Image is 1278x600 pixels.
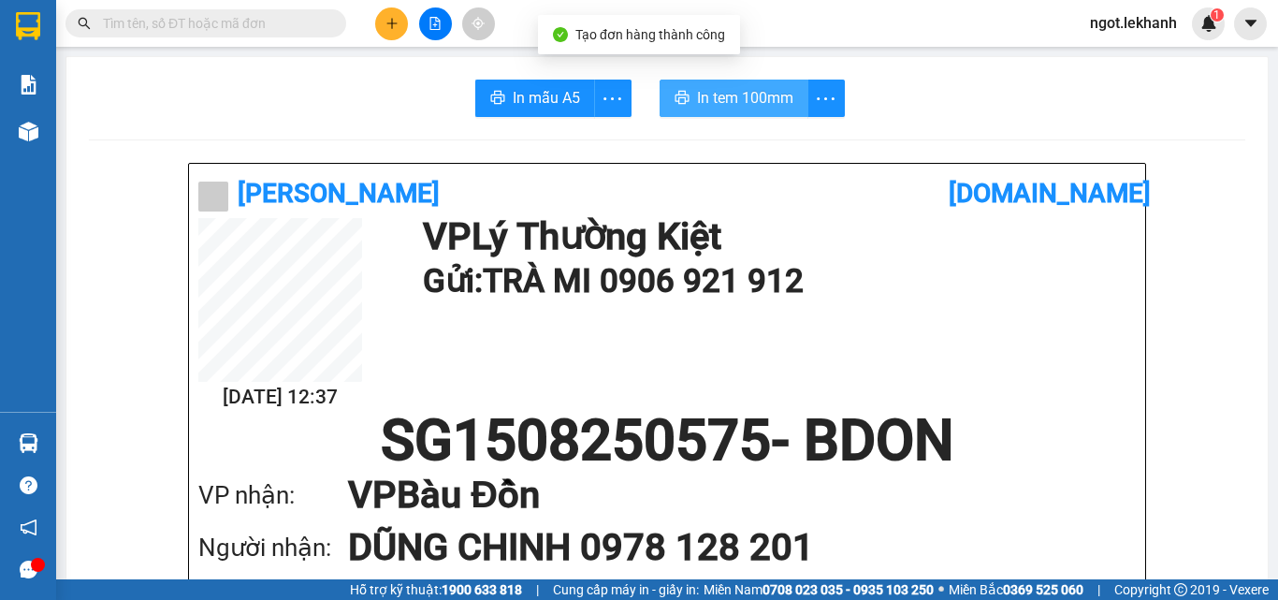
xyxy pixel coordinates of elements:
b: [DOMAIN_NAME] [949,178,1151,209]
span: check-circle [553,27,568,42]
strong: 0708 023 035 - 0935 103 250 [762,582,934,597]
span: Tạo đơn hàng thành công [575,27,725,42]
h1: VP Lý Thường Kiệt [423,218,1126,256]
span: aim [472,17,485,30]
strong: 0369 525 060 [1003,582,1083,597]
h1: SG1508250575 - BDON [198,413,1136,469]
sup: 1 [1211,8,1224,22]
span: plus [385,17,399,30]
img: icon-new-feature [1200,15,1217,32]
div: 0382399026 [179,61,329,87]
button: printerIn tem 100mm [660,80,808,117]
button: printerIn mẫu A5 [475,80,595,117]
img: warehouse-icon [19,433,38,453]
span: | [1097,579,1100,600]
div: 0345483635 [16,83,166,110]
span: printer [675,90,690,108]
div: sương [179,38,329,61]
span: ⚪️ [938,586,944,593]
span: Hỗ trợ kỹ thuật: [350,579,522,600]
span: file-add [428,17,442,30]
img: logo-vxr [16,12,40,40]
span: | [536,579,539,600]
div: Người nhận: [198,529,348,567]
span: Cung cấp máy in - giấy in: [553,579,699,600]
span: Miền Nam [704,579,934,600]
button: plus [375,7,408,40]
b: [PERSON_NAME] [238,178,440,209]
img: solution-icon [19,75,38,95]
span: Gửi: [16,18,45,37]
div: Lý Thường Kiệt [16,16,166,61]
span: CC : [176,125,202,145]
div: VP Bàu Cỏ [179,16,329,38]
strong: 1900 633 818 [442,582,522,597]
span: caret-down [1242,15,1259,32]
button: aim [462,7,495,40]
span: Nhận: [179,18,224,37]
span: search [78,17,91,30]
span: In tem 100mm [697,86,793,110]
div: VP nhận: [198,476,348,515]
span: question-circle [20,476,37,494]
span: copyright [1174,583,1187,596]
h1: DŨNG CHINH 0978 128 201 [348,521,1098,574]
button: file-add [419,7,452,40]
span: more [595,87,631,110]
span: notification [20,519,37,536]
span: 1 [1213,8,1220,22]
button: caret-down [1234,7,1267,40]
button: more [594,80,632,117]
span: more [808,87,844,110]
div: bình [16,61,166,83]
h2: [DATE] 12:37 [198,382,362,413]
button: more [807,80,845,117]
img: warehouse-icon [19,122,38,141]
span: ngot.lekhanh [1075,11,1192,35]
h1: Gửi: TRÀ MI 0906 921 912 [423,256,1126,307]
span: Miền Bắc [949,579,1083,600]
span: message [20,561,37,578]
span: printer [490,90,505,108]
span: In mẫu A5 [513,86,580,110]
input: Tìm tên, số ĐT hoặc mã đơn [103,13,324,34]
div: 50.000 [176,121,331,147]
h1: VP Bàu Đồn [348,469,1098,521]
